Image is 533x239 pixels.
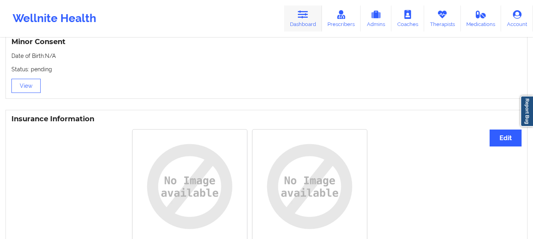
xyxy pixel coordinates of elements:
[11,37,522,46] h3: Minor Consent
[11,65,522,73] p: Status: pending
[391,6,424,31] a: Coaches
[520,96,533,127] a: Report Bug
[284,6,322,31] a: Dashboard
[322,6,361,31] a: Prescribers
[361,6,391,31] a: Admins
[461,6,501,31] a: Medications
[258,135,361,238] img: uy8AAAAYdEVYdFRodW1iOjpJbWFnZTo6SGVpZ2h0ADUxMo+NU4EAAAAXdEVYdFRodW1iOjpJbWFnZTo6V2lkdGgANTEyHHwD3...
[424,6,461,31] a: Therapists
[11,115,522,124] h3: Insurance Information
[11,52,522,60] p: Date of Birth: N/A
[501,6,533,31] a: Account
[138,135,241,238] img: uy8AAAAYdEVYdFRodW1iOjpJbWFnZTo6SGVpZ2h0ADUxMo+NU4EAAAAXdEVYdFRodW1iOjpJbWFnZTo6V2lkdGgANTEyHHwD3...
[490,130,522,146] button: Edit
[11,79,41,93] button: View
